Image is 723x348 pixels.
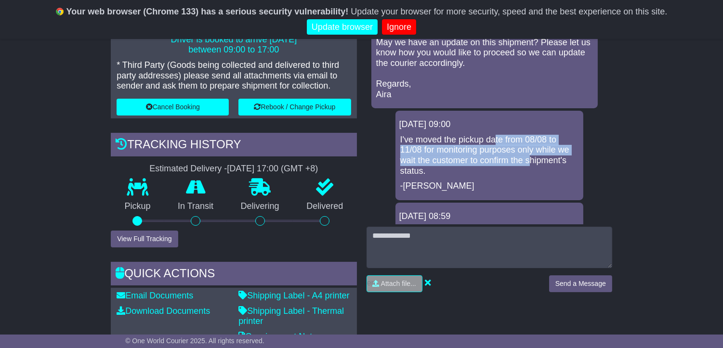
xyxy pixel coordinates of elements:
p: -[PERSON_NAME] [400,181,578,192]
p: Pickup [111,201,164,212]
a: Shipping Label - A4 printer [238,291,349,300]
a: Consignment Note [238,332,317,341]
p: * Third Party (Goods being collected and delivered to third party addresses) please send all atta... [117,60,351,91]
a: Ignore [382,19,416,35]
div: Quick Actions [111,262,356,288]
button: Rebook / Change Pickup [238,99,351,116]
p: Delivered [293,201,357,212]
a: Shipping Label - Thermal printer [238,306,344,326]
div: Estimated Delivery - [111,164,356,174]
button: View Full Tracking [111,231,178,247]
a: Update browser [307,19,378,35]
p: In Transit [164,201,227,212]
button: Cancel Booking [117,99,229,116]
p: Delivering [227,201,293,212]
div: Tracking history [111,133,356,159]
span: © One World Courier 2025. All rights reserved. [125,337,264,345]
a: Download Documents [117,306,210,316]
p: I've moved the pickup date from 08/08 to 11/08 for monitoring purposes only while we wait the cus... [400,135,578,176]
div: [DATE] 08:59 [399,211,579,222]
a: Email Documents [117,291,193,300]
div: [DATE] 09:00 [399,119,579,130]
b: Your web browser (Chrome 133) has a serious security vulnerability! [66,7,349,16]
div: [DATE] 17:00 (GMT +8) [227,164,318,174]
p: Driver is booked to arrive [DATE] between 09:00 to 17:00 [117,35,351,55]
button: Send a Message [549,275,612,292]
span: Update your browser for more security, speed and the best experience on this site. [351,7,667,16]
